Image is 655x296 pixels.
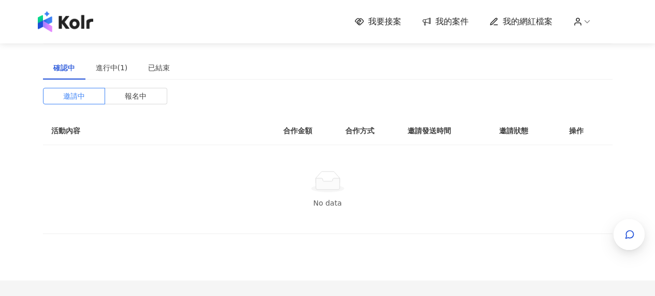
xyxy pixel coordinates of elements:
[96,62,128,73] div: 進行中(1)
[503,16,552,27] span: 我的網紅檔案
[399,117,491,145] th: 邀請發送時間
[275,117,337,145] th: 合作金額
[55,197,600,209] div: No data
[337,117,399,145] th: 合作方式
[355,16,401,27] a: 我要接案
[491,117,560,145] th: 邀請狀態
[63,88,85,104] span: 邀請中
[53,62,75,73] div: 確認中
[368,16,401,27] span: 我要接案
[43,117,250,145] th: 活動內容
[422,16,469,27] a: 我的案件
[148,62,170,73] div: 已結束
[489,16,552,27] a: 我的網紅檔案
[435,16,469,27] span: 我的案件
[38,11,93,32] img: logo
[561,117,613,145] th: 操作
[125,88,147,104] span: 報名中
